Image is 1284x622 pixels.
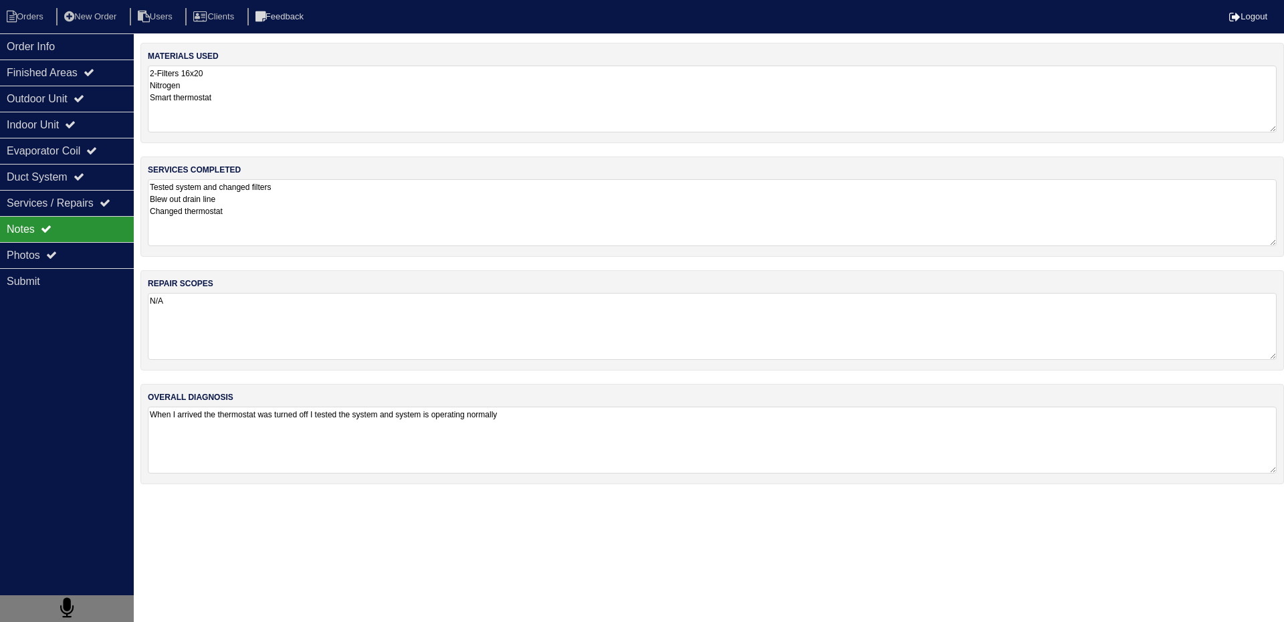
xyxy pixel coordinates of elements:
[185,11,245,21] a: Clients
[56,8,127,26] li: New Order
[148,407,1277,474] textarea: When I arrived the thermostat was turned off I tested the system and system is operating normally
[130,11,183,21] a: Users
[56,11,127,21] a: New Order
[185,8,245,26] li: Clients
[148,164,241,176] label: services completed
[148,391,233,403] label: overall diagnosis
[130,8,183,26] li: Users
[148,278,213,290] label: repair scopes
[148,66,1277,132] textarea: 2-Filters 16x20 Nitrogen Smart thermostat
[148,179,1277,246] textarea: Tested system and changed filters Blew out drain line Changed thermostat
[247,8,314,26] li: Feedback
[1229,11,1267,21] a: Logout
[148,293,1277,360] textarea: N/A
[148,50,219,62] label: materials used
